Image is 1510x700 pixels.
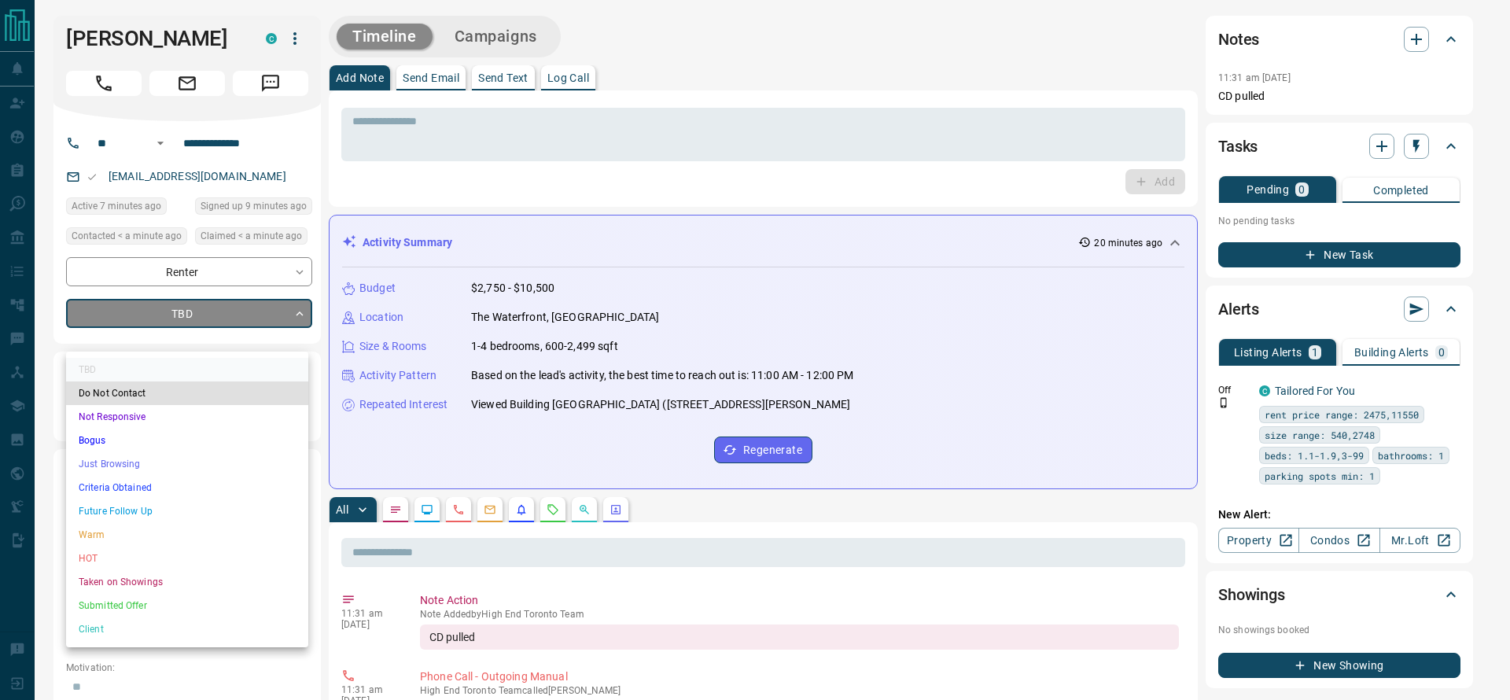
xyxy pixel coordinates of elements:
[66,547,308,570] li: HOT
[66,523,308,547] li: Warm
[66,617,308,641] li: Client
[66,594,308,617] li: Submitted Offer
[66,452,308,476] li: Just Browsing
[66,476,308,499] li: Criteria Obtained
[66,429,308,452] li: Bogus
[66,405,308,429] li: Not Responsive
[66,570,308,594] li: Taken on Showings
[66,381,308,405] li: Do Not Contact
[66,499,308,523] li: Future Follow Up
